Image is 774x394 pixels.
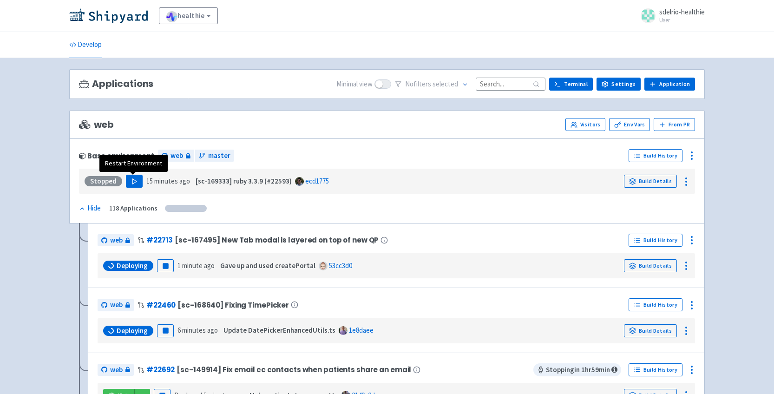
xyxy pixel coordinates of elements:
div: Hide [79,203,101,214]
span: selected [433,79,458,88]
span: No filter s [405,79,458,90]
span: Deploying [117,261,148,270]
span: web [110,235,123,246]
strong: [sc-169333] ruby 3.3.9 (#22593) [196,177,292,185]
span: [sc-168640] Fixing TimePicker [177,301,289,309]
strong: Gave up and used createPortal [220,261,315,270]
span: [sc-167495] New Tab modal is layered on top of new QP [175,236,379,244]
span: Stopping in 1 hr 59 min [533,363,621,376]
span: Minimal view [336,79,373,90]
button: From PR [654,118,695,131]
small: User [659,17,705,23]
a: Visitors [565,118,605,131]
strong: Update DatePickerEnhancedUtils.ts [223,326,335,335]
div: Stopped [85,176,122,186]
a: Settings [597,78,641,91]
a: Build Details [624,175,677,188]
a: Application [644,78,695,91]
div: Base environment [79,152,154,160]
a: Develop [69,32,102,58]
span: master [208,151,230,161]
span: web [79,119,113,130]
span: web [110,365,123,375]
a: Build History [629,234,682,247]
a: web [98,364,134,376]
a: Build History [629,298,682,311]
a: #22713 [146,235,173,245]
a: 1e8daee [349,326,374,335]
div: 118 Applications [109,203,157,214]
span: Deploying [117,326,148,335]
time: 1 minute ago [177,261,215,270]
a: Build Details [624,324,677,337]
h3: Applications [79,79,153,89]
a: Terminal [549,78,593,91]
a: sdelrio-healthie User [635,8,705,23]
a: web [158,150,194,162]
button: Pause [157,259,174,272]
button: Pause [157,324,174,337]
span: web [171,151,183,161]
span: web [110,300,123,310]
time: 15 minutes ago [146,177,190,185]
a: Build History [629,149,682,162]
a: 53cc3d0 [329,261,352,270]
a: healthie [159,7,218,24]
a: web [98,234,134,247]
button: Play [126,175,143,188]
a: web [98,299,134,311]
time: 6 minutes ago [177,326,218,335]
span: [sc-149914] Fix email cc contacts when patients share an email [177,366,411,374]
input: Search... [476,78,545,90]
a: master [195,150,234,162]
a: Build Details [624,259,677,272]
a: Env Vars [609,118,650,131]
a: ecd1775 [305,177,329,185]
a: #22692 [146,365,175,374]
a: Build History [629,363,682,376]
button: Hide [79,203,102,214]
span: sdelrio-healthie [659,7,705,16]
a: #22460 [146,300,176,310]
img: Shipyard logo [69,8,148,23]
